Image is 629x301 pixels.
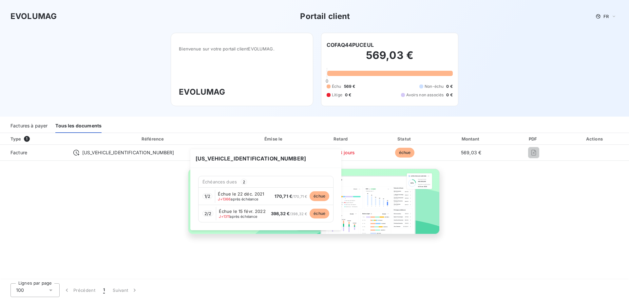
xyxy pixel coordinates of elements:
[326,78,328,84] span: 0
[219,214,230,219] span: J+1311
[82,149,174,156] span: [US_VEHICLE_IDENTIFICATION_NUMBER]
[7,136,67,142] div: Type
[218,191,264,197] span: Échue le 22 déc. 2021
[218,197,231,201] span: J+1366
[271,212,307,216] span: / 398,32 €
[16,287,24,293] span: 100
[24,136,30,142] span: 1
[241,179,247,185] span: 2
[437,136,505,142] div: Montant
[60,283,99,297] button: Précédent
[204,211,211,216] span: 2 / 2
[142,136,164,141] div: Référence
[190,149,341,168] span: [US_VEHICLE_IDENTIFICATION_NUMBER]
[406,92,444,98] span: Avoirs non associés
[10,119,48,133] div: Factures à payer
[218,197,258,201] span: après échéance
[375,136,435,142] div: Statut
[603,14,609,19] span: FR
[300,10,350,22] h3: Portail client
[446,84,452,89] span: 0 €
[109,283,142,297] button: Suivant
[103,287,105,293] span: 1
[219,215,257,218] span: après échéance
[202,179,237,184] span: Échéances dues
[345,92,351,98] span: 0 €
[562,136,628,142] div: Actions
[310,209,329,218] span: échue
[10,10,57,22] h3: EVOLUMAG
[332,92,342,98] span: Litige
[275,194,292,199] span: 170,71 €
[311,136,372,142] div: Retard
[395,148,415,158] span: échue
[327,41,374,49] h6: COFAQ44PUCEUL
[344,84,355,89] span: 569 €
[204,194,210,199] span: 1 / 2
[332,84,341,89] span: Échu
[240,136,308,142] div: Émise le
[275,194,307,199] span: / 170,71 €
[446,92,452,98] span: 0 €
[219,209,265,214] span: Échue le 15 févr. 2022
[5,149,63,156] span: Facture
[461,150,481,155] span: 569,03 €
[55,119,102,133] div: Tous les documents
[327,49,453,68] h2: 569,03 €
[507,136,560,142] div: PDF
[310,191,329,201] span: échue
[179,46,305,51] span: Bienvenue sur votre portail client EVOLUMAG .
[425,84,444,89] span: Non-échu
[179,86,305,98] h3: EVOLUMAG
[99,283,109,297] button: 1
[182,165,447,245] img: banner
[271,211,290,216] span: 398,32 €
